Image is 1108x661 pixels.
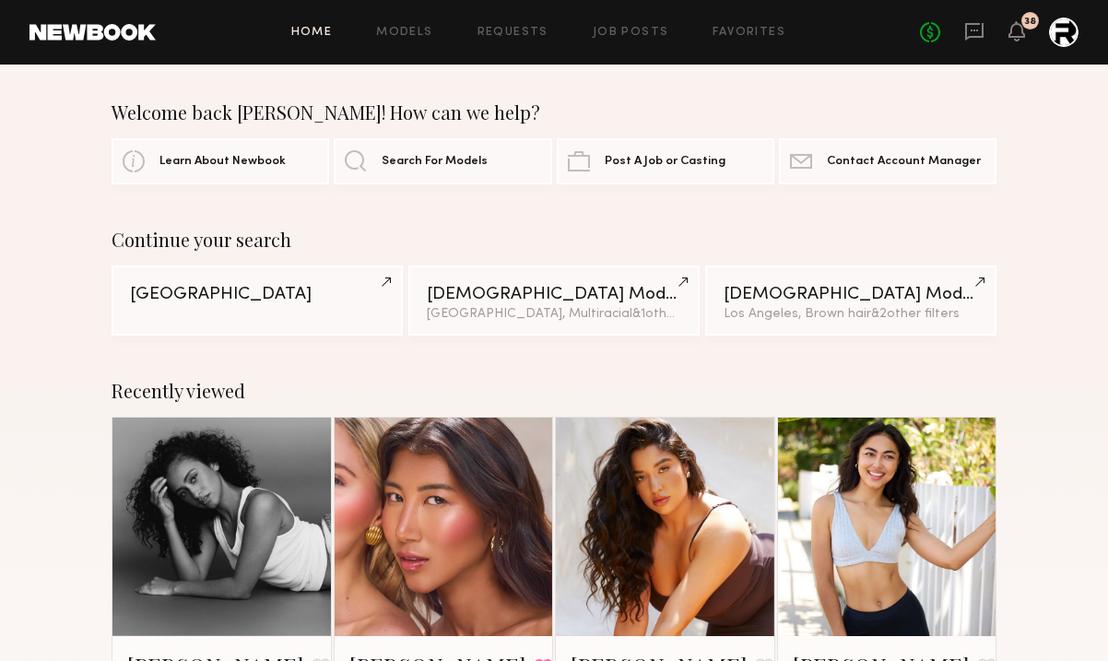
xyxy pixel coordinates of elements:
a: Home [291,27,333,39]
a: [DEMOGRAPHIC_DATA] ModelsLos Angeles, Brown hair&2other filters [705,266,996,336]
a: Post A Job or Casting [557,138,774,184]
div: [GEOGRAPHIC_DATA] [130,286,384,303]
span: & 1 other filter [632,308,712,320]
a: [GEOGRAPHIC_DATA] [112,266,403,336]
div: Recently viewed [112,380,996,402]
a: Learn About Newbook [112,138,329,184]
a: Search For Models [334,138,551,184]
div: 38 [1024,17,1036,27]
span: Learn About Newbook [159,156,286,168]
a: [DEMOGRAPHIC_DATA] Models[GEOGRAPHIC_DATA], Multiracial&1other filter [408,266,700,336]
a: Job Posts [593,27,669,39]
div: [DEMOGRAPHIC_DATA] Models [427,286,681,303]
div: [DEMOGRAPHIC_DATA] Models [724,286,978,303]
div: Welcome back [PERSON_NAME]! How can we help? [112,101,996,124]
a: Models [376,27,432,39]
div: [GEOGRAPHIC_DATA], Multiracial [427,308,681,321]
span: Post A Job or Casting [605,156,725,168]
span: Search For Models [382,156,488,168]
span: & 2 other filter s [871,308,960,320]
div: Los Angeles, Brown hair [724,308,978,321]
div: Continue your search [112,229,996,251]
a: Contact Account Manager [779,138,996,184]
a: Requests [477,27,548,39]
span: Contact Account Manager [827,156,981,168]
a: Favorites [713,27,785,39]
